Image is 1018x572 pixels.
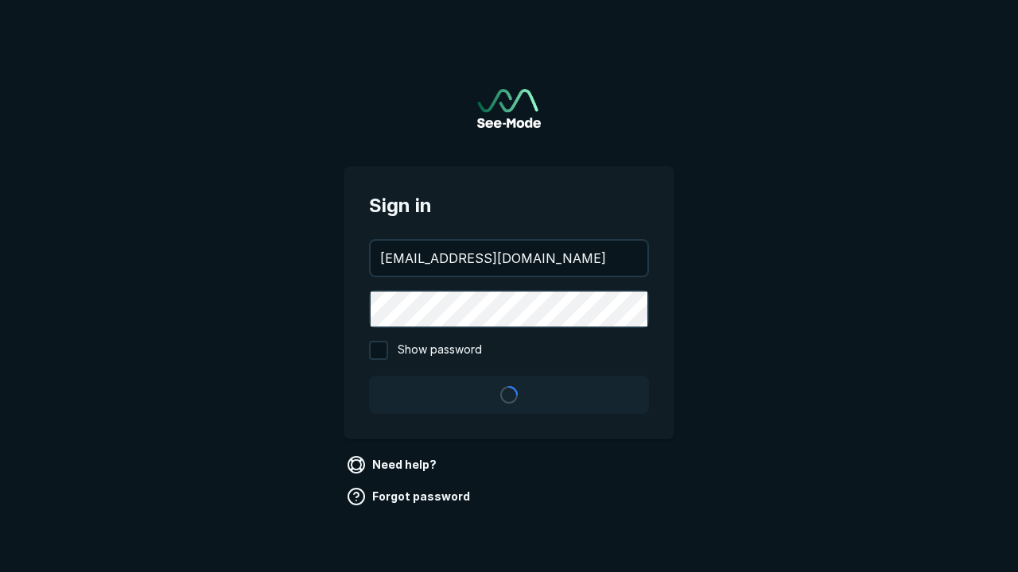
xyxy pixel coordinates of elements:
span: Sign in [369,191,649,220]
span: Show password [398,341,482,360]
img: See-Mode Logo [477,89,541,128]
a: Go to sign in [477,89,541,128]
input: your@email.com [371,241,647,276]
a: Forgot password [344,484,476,509]
a: Need help? [344,452,443,477]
